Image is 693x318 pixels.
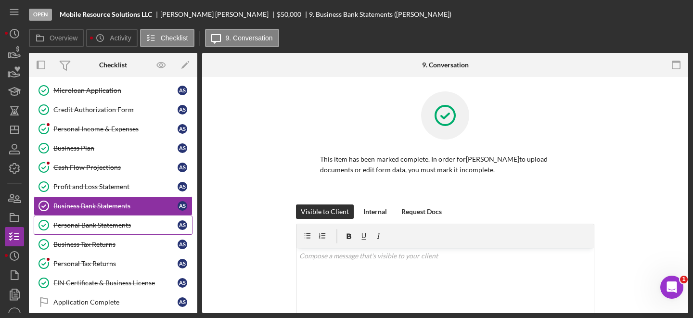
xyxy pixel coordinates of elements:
[34,293,192,312] a: Application CompleteAS
[178,143,187,153] div: A S
[86,29,137,47] button: Activity
[178,86,187,95] div: A S
[178,278,187,288] div: A S
[660,276,683,299] iframe: Intercom live chat
[363,204,387,219] div: Internal
[29,29,84,47] button: Overview
[205,29,279,47] button: 9. Conversation
[53,279,178,287] div: EIN Certificate & Business License
[226,34,273,42] label: 9. Conversation
[53,164,178,171] div: Cash Flow Projections
[178,220,187,230] div: A S
[53,87,178,94] div: Microloan Application
[12,311,17,317] text: PT
[160,11,277,18] div: [PERSON_NAME] [PERSON_NAME]
[29,9,52,21] div: Open
[34,196,192,216] a: Business Bank StatementsAS
[178,105,187,114] div: A S
[277,10,301,18] span: $50,000
[359,204,392,219] button: Internal
[401,204,442,219] div: Request Docs
[34,235,192,254] a: Business Tax ReturnsAS
[53,125,178,133] div: Personal Income & Expenses
[178,259,187,268] div: A S
[161,34,188,42] label: Checklist
[34,177,192,196] a: Profit and Loss StatementAS
[178,201,187,211] div: A S
[422,61,469,69] div: 9. Conversation
[140,29,194,47] button: Checklist
[53,241,178,248] div: Business Tax Returns
[34,81,192,100] a: Microloan ApplicationAS
[60,11,152,18] b: Mobile Resource Solutions LLC
[178,182,187,191] div: A S
[53,106,178,114] div: Credit Authorization Form
[34,273,192,293] a: EIN Certificate & Business LicenseAS
[34,216,192,235] a: Personal Bank StatementsAS
[53,202,178,210] div: Business Bank Statements
[53,221,178,229] div: Personal Bank Statements
[53,144,178,152] div: Business Plan
[50,34,77,42] label: Overview
[309,11,451,18] div: 9. Business Bank Statements ([PERSON_NAME])
[53,260,178,267] div: Personal Tax Returns
[320,154,570,176] p: This item has been marked complete. In order for [PERSON_NAME] to upload documents or edit form d...
[34,100,192,119] a: Credit Authorization FormAS
[178,297,187,307] div: A S
[34,158,192,177] a: Cash Flow ProjectionsAS
[110,34,131,42] label: Activity
[178,163,187,172] div: A S
[301,204,349,219] div: Visible to Client
[296,204,354,219] button: Visible to Client
[34,119,192,139] a: Personal Income & ExpensesAS
[397,204,447,219] button: Request Docs
[178,240,187,249] div: A S
[99,61,127,69] div: Checklist
[53,298,178,306] div: Application Complete
[34,139,192,158] a: Business PlanAS
[178,124,187,134] div: A S
[34,254,192,273] a: Personal Tax ReturnsAS
[53,183,178,191] div: Profit and Loss Statement
[680,276,688,283] span: 1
